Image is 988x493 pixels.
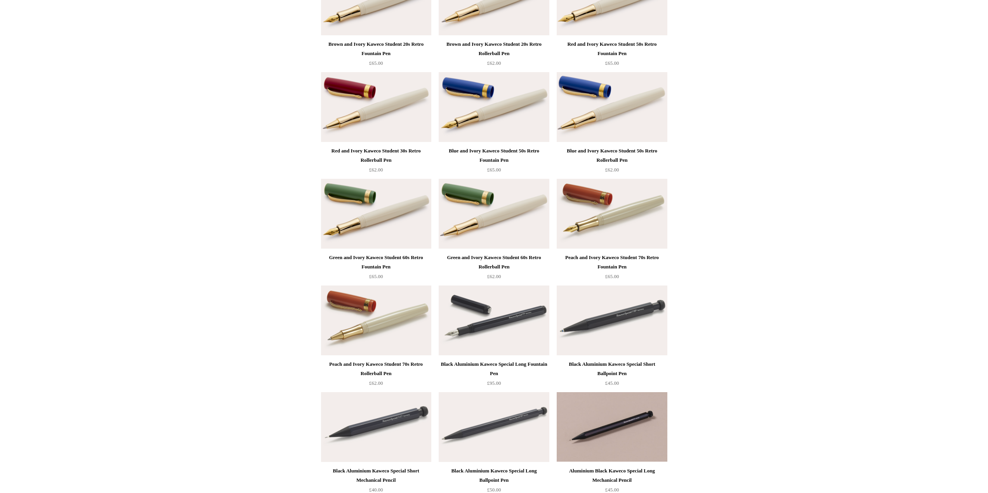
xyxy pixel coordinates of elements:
[321,72,431,142] a: Red and Ivory Kaweco Student 30s Retro Rollerball Pen Red and Ivory Kaweco Student 30s Retro Roll...
[439,392,549,462] a: Black Aluminium Kaweco Special Long Ballpoint Pen Black Aluminium Kaweco Special Long Ballpoint Pen
[557,392,667,462] a: Aluminium Black Kaweco Special Long Mechanical Pencil Aluminium Black Kaweco Special Long Mechani...
[439,253,549,285] a: Green and Ivory Kaweco Student 60s Retro Rollerball Pen £62.00
[321,40,431,71] a: Brown and Ivory Kaweco Student 20s Retro Fountain Pen £65.00
[439,360,549,391] a: Black Aluminium Kaweco Special Long Fountain Pen £95.00
[557,146,667,178] a: Blue and Ivory Kaweco Student 50s Retro Rollerball Pen £62.00
[369,273,383,279] span: £65.00
[369,167,383,173] span: £62.00
[439,146,549,178] a: Blue and Ivory Kaweco Student 50s Retro Fountain Pen £65.00
[321,179,431,249] a: Green and Ivory Kaweco Student 60s Retro Fountain Pen Green and Ivory Kaweco Student 60s Retro Fo...
[557,360,667,391] a: Black Aluminium Kaweco Special Short Ballpoint Pen £45.00
[441,146,547,165] div: Blue and Ivory Kaweco Student 50s Retro Fountain Pen
[439,285,549,355] img: Black Aluminium Kaweco Special Long Fountain Pen
[557,253,667,285] a: Peach and Ivory Kaweco Student 70s Retro Fountain Pen £65.00
[441,360,547,378] div: Black Aluminium Kaweco Special Long Fountain Pen
[441,253,547,272] div: Green and Ivory Kaweco Student 60s Retro Rollerball Pen
[439,40,549,71] a: Brown and Ivory Kaweco Student 20s Retro Rollerball Pen £62.00
[441,40,547,58] div: Brown and Ivory Kaweco Student 20s Retro Rollerball Pen
[557,72,667,142] img: Blue and Ivory Kaweco Student 50s Retro Rollerball Pen
[605,60,619,66] span: £65.00
[369,380,383,386] span: £62.00
[323,253,429,272] div: Green and Ivory Kaweco Student 60s Retro Fountain Pen
[487,380,501,386] span: £95.00
[439,392,549,462] img: Black Aluminium Kaweco Special Long Ballpoint Pen
[369,60,383,66] span: £65.00
[323,40,429,58] div: Brown and Ivory Kaweco Student 20s Retro Fountain Pen
[323,360,429,378] div: Peach and Ivory Kaweco Student 70s Retro Rollerball Pen
[557,285,667,355] a: Black Aluminium Kaweco Special Short Ballpoint Pen Black Aluminium Kaweco Special Short Ballpoint...
[557,40,667,71] a: Red and Ivory Kaweco Student 50s Retro Fountain Pen £65.00
[559,360,665,378] div: Black Aluminium Kaweco Special Short Ballpoint Pen
[439,179,549,249] a: Green and Ivory Kaweco Student 60s Retro Rollerball Pen Green and Ivory Kaweco Student 60s Retro ...
[321,285,431,355] a: Peach and Ivory Kaweco Student 70s Retro Rollerball Pen Peach and Ivory Kaweco Student 70s Retro ...
[559,146,665,165] div: Blue and Ivory Kaweco Student 50s Retro Rollerball Pen
[487,487,501,493] span: £50.00
[321,179,431,249] img: Green and Ivory Kaweco Student 60s Retro Fountain Pen
[321,392,431,462] a: Black Aluminium Kaweco Special Short Mechanical Pencil Black Aluminium Kaweco Special Short Mecha...
[557,72,667,142] a: Blue and Ivory Kaweco Student 50s Retro Rollerball Pen Blue and Ivory Kaweco Student 50s Retro Ro...
[369,487,383,493] span: £40.00
[439,72,549,142] a: Blue and Ivory Kaweco Student 50s Retro Fountain Pen Blue and Ivory Kaweco Student 50s Retro Foun...
[323,466,429,485] div: Black Aluminium Kaweco Special Short Mechanical Pencil
[439,179,549,249] img: Green and Ivory Kaweco Student 60s Retro Rollerball Pen
[487,60,501,66] span: £62.00
[605,273,619,279] span: £65.00
[557,179,667,249] a: Peach and Ivory Kaweco Student 70s Retro Fountain Pen Peach and Ivory Kaweco Student 70s Retro Fo...
[605,167,619,173] span: £62.00
[557,392,667,462] img: Aluminium Black Kaweco Special Long Mechanical Pencil
[487,273,501,279] span: £62.00
[559,40,665,58] div: Red and Ivory Kaweco Student 50s Retro Fountain Pen
[441,466,547,485] div: Black Aluminium Kaweco Special Long Ballpoint Pen
[557,285,667,355] img: Black Aluminium Kaweco Special Short Ballpoint Pen
[323,146,429,165] div: Red and Ivory Kaweco Student 30s Retro Rollerball Pen
[605,487,619,493] span: £45.00
[321,253,431,285] a: Green and Ivory Kaweco Student 60s Retro Fountain Pen £65.00
[439,72,549,142] img: Blue and Ivory Kaweco Student 50s Retro Fountain Pen
[487,167,501,173] span: £65.00
[557,179,667,249] img: Peach and Ivory Kaweco Student 70s Retro Fountain Pen
[321,72,431,142] img: Red and Ivory Kaweco Student 30s Retro Rollerball Pen
[439,285,549,355] a: Black Aluminium Kaweco Special Long Fountain Pen Black Aluminium Kaweco Special Long Fountain Pen
[321,392,431,462] img: Black Aluminium Kaweco Special Short Mechanical Pencil
[605,380,619,386] span: £45.00
[321,146,431,178] a: Red and Ivory Kaweco Student 30s Retro Rollerball Pen £62.00
[321,285,431,355] img: Peach and Ivory Kaweco Student 70s Retro Rollerball Pen
[321,360,431,391] a: Peach and Ivory Kaweco Student 70s Retro Rollerball Pen £62.00
[559,253,665,272] div: Peach and Ivory Kaweco Student 70s Retro Fountain Pen
[559,466,665,485] div: Aluminium Black Kaweco Special Long Mechanical Pencil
